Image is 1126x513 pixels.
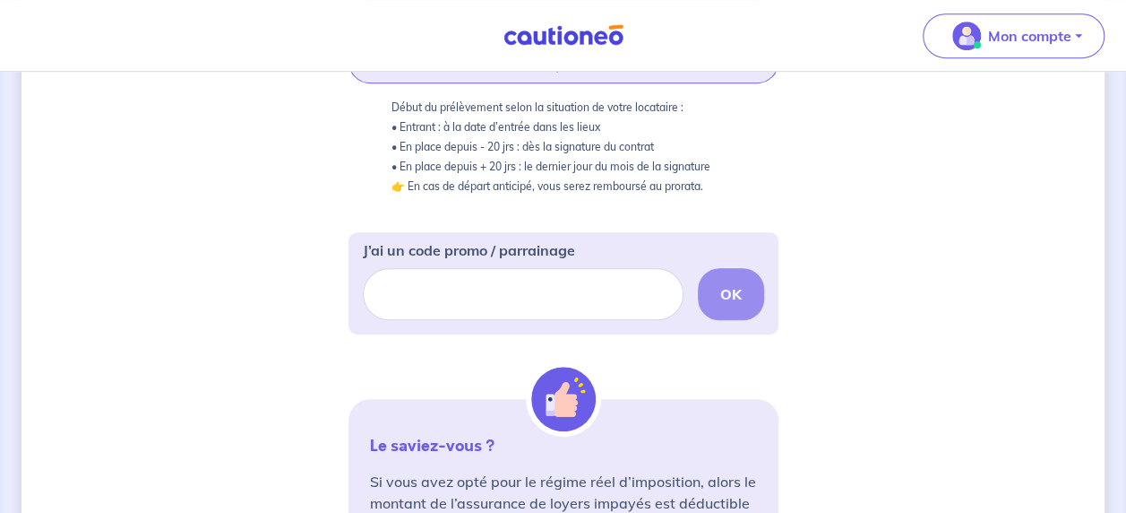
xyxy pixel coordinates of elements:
[370,435,757,456] p: Le saviez-vous ?
[531,367,596,431] img: illu_alert_hand.svg
[988,25,1071,47] p: Mon compte
[952,22,981,50] img: illu_account_valid_menu.svg
[391,98,735,196] p: Début du prélèvement selon la situation de votre locataire : • Entrant : à la date d’entrée dans ...
[523,45,603,75] div: 46,93
[923,13,1105,58] button: illu_account_valid_menu.svgMon compte
[496,24,631,47] img: Cautioneo
[363,239,575,261] p: J’ai un code promo / parrainage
